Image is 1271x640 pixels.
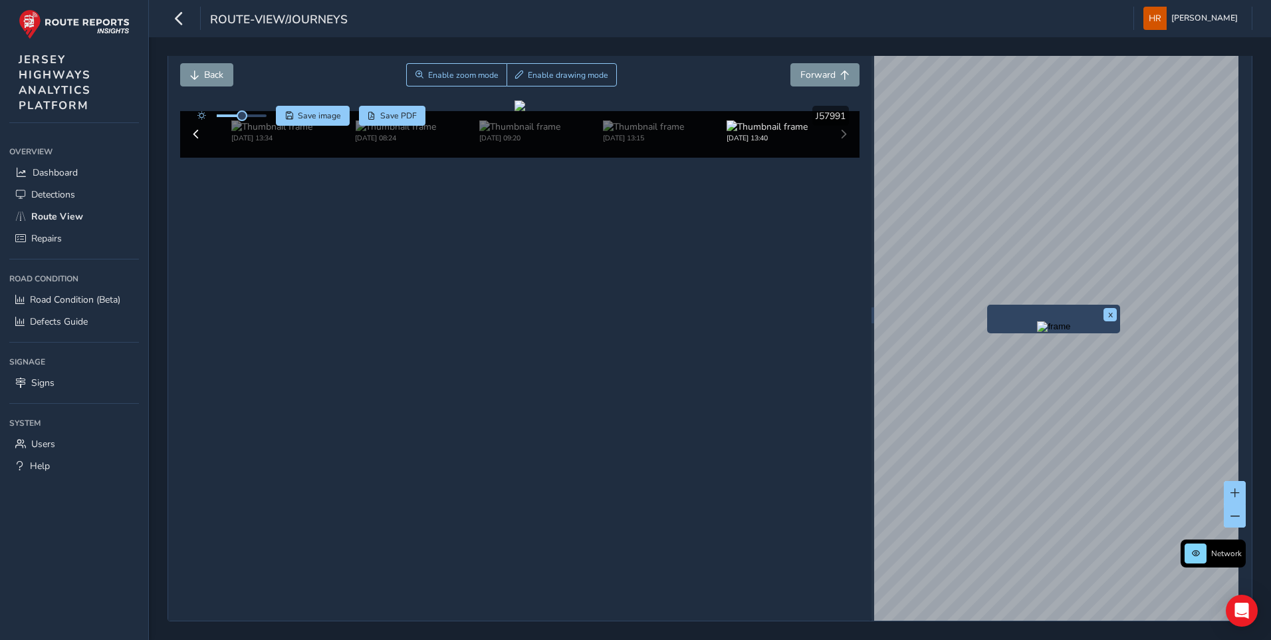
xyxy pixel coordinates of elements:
button: x [1103,308,1117,321]
span: Dashboard [33,166,78,179]
button: Back [180,63,233,86]
span: Repairs [31,232,62,245]
button: [PERSON_NAME] [1143,7,1242,30]
button: Zoom [406,63,507,86]
span: Detections [31,188,75,201]
button: Preview frame [990,321,1117,330]
span: Signs [31,377,55,389]
a: Help [9,455,139,477]
div: Signage [9,352,139,372]
div: [DATE] 09:20 [479,133,560,143]
div: [DATE] 13:34 [231,133,312,143]
span: Enable zoom mode [428,70,499,80]
span: J57991 [816,110,846,122]
a: Signs [9,372,139,394]
img: Thumbnail frame [727,120,808,133]
a: Route View [9,206,139,228]
img: diamond-layout [1143,7,1167,30]
img: Thumbnail frame [355,120,436,133]
a: Dashboard [9,162,139,184]
div: [DATE] 13:40 [727,133,808,143]
button: PDF [359,106,426,126]
div: Open Intercom Messenger [1226,595,1258,627]
img: Thumbnail frame [231,120,312,133]
span: [PERSON_NAME] [1171,7,1238,30]
img: frame [1037,321,1070,332]
span: Route View [31,210,83,223]
div: Road Condition [9,269,139,289]
span: Forward [800,69,836,81]
span: Defects Guide [30,315,88,328]
span: Save PDF [380,110,417,121]
div: Overview [9,142,139,162]
span: route-view/journeys [210,11,348,30]
span: Network [1211,548,1242,559]
a: Repairs [9,228,139,249]
a: Detections [9,184,139,206]
a: Road Condition (Beta) [9,289,139,311]
span: Help [30,460,50,472]
div: [DATE] 08:24 [355,133,436,143]
span: Back [204,69,223,81]
button: Draw [507,63,618,86]
span: JERSEY HIGHWAYS ANALYTICS PLATFORM [19,52,91,113]
img: rr logo [19,9,130,39]
span: Road Condition (Beta) [30,293,120,306]
div: System [9,413,139,433]
button: Save [276,106,350,126]
span: Users [31,438,55,450]
a: Defects Guide [9,311,139,333]
img: Thumbnail frame [603,120,684,133]
span: Save image [298,110,341,121]
button: Forward [790,63,860,86]
img: Thumbnail frame [479,120,560,133]
span: Enable drawing mode [528,70,608,80]
a: Users [9,433,139,455]
div: [DATE] 13:15 [603,133,684,143]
